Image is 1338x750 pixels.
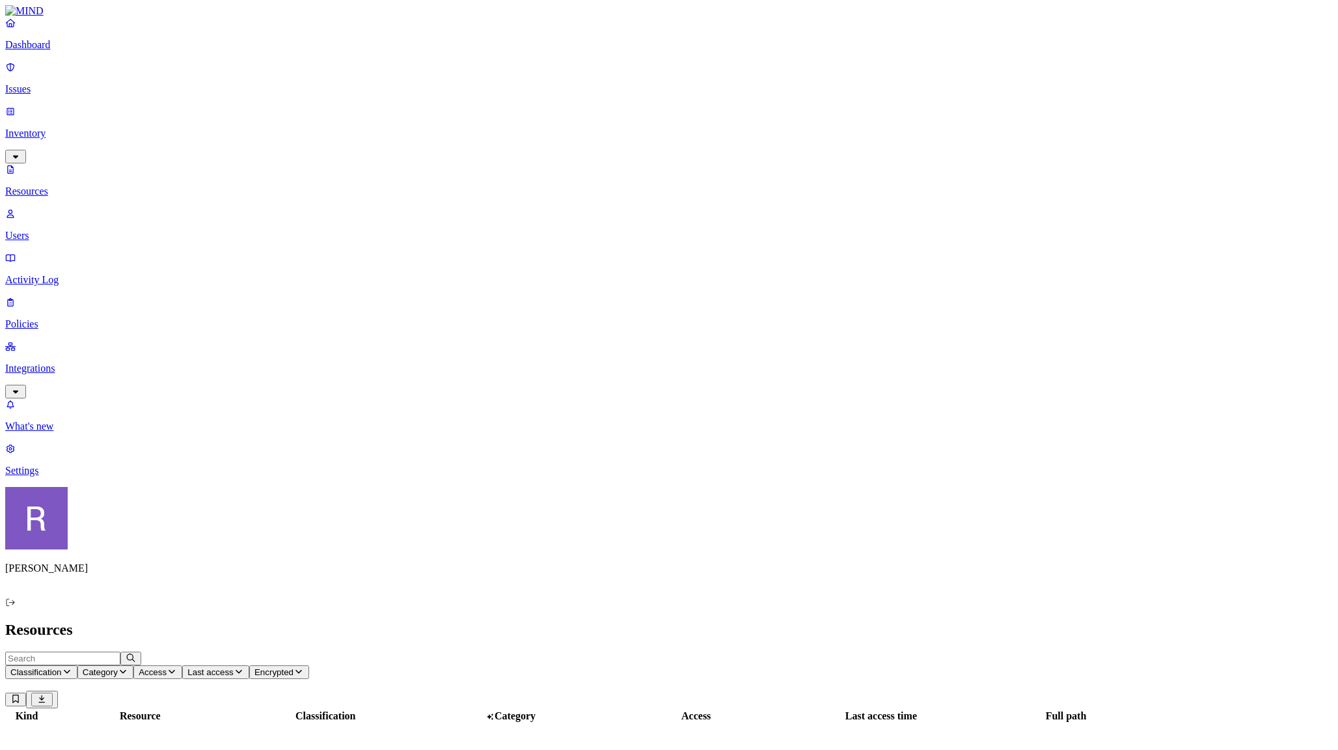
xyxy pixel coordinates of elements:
p: [PERSON_NAME] [5,562,1333,574]
a: What's new [5,398,1333,432]
a: Activity Log [5,252,1333,286]
span: Last access [187,667,233,677]
p: Users [5,230,1333,242]
input: Search [5,652,120,665]
a: Resources [5,163,1333,197]
div: Last access time [790,710,972,722]
span: Category [83,667,118,677]
img: Rich Thompson [5,487,68,549]
a: MIND [5,5,1333,17]
div: Classification [234,710,417,722]
p: Resources [5,186,1333,197]
h2: Resources [5,621,1333,639]
a: Policies [5,296,1333,330]
a: Integrations [5,340,1333,396]
span: Category [495,710,536,721]
a: Inventory [5,105,1333,161]
p: What's new [5,421,1333,432]
div: Access [605,710,787,722]
a: Settings [5,443,1333,477]
p: Integrations [5,363,1333,374]
img: MIND [5,5,44,17]
span: Access [139,667,167,677]
p: Inventory [5,128,1333,139]
p: Issues [5,83,1333,95]
span: Encrypted [254,667,294,677]
p: Policies [5,318,1333,330]
p: Dashboard [5,39,1333,51]
a: Dashboard [5,17,1333,51]
span: Classification [10,667,62,677]
p: Settings [5,465,1333,477]
a: Issues [5,61,1333,95]
div: Full path [975,710,1157,722]
div: Resource [49,710,232,722]
div: Kind [7,710,46,722]
p: Activity Log [5,274,1333,286]
a: Users [5,208,1333,242]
